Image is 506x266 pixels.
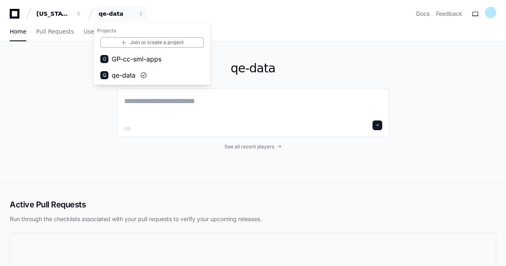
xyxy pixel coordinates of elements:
div: Q [100,71,108,79]
a: Docs [416,10,430,18]
p: Run through the checklists associated with your pull requests to verify your upcoming releases. [10,215,496,223]
span: Home [10,29,26,34]
a: Join or create a project [100,37,204,48]
span: GP-cc-sml-apps [112,54,161,64]
div: [US_STATE] Pacific [36,10,71,18]
h1: qe-data [117,61,389,76]
div: G [100,55,108,63]
h2: Active Pull Requests [10,199,496,210]
span: Pull Requests [36,29,74,34]
button: [US_STATE] Pacific [33,6,85,21]
span: qe-data [112,70,135,80]
span: See all recent players [224,144,274,150]
a: Users [84,23,100,41]
button: qe-data [95,6,147,21]
div: [US_STATE] Pacific [94,23,210,85]
a: See all recent players [117,144,389,150]
div: qe-data [99,10,133,18]
button: Feedback [436,10,462,18]
span: Users [84,29,100,34]
h1: Projects [94,24,210,37]
a: Home [10,23,26,41]
a: Pull Requests [36,23,74,41]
